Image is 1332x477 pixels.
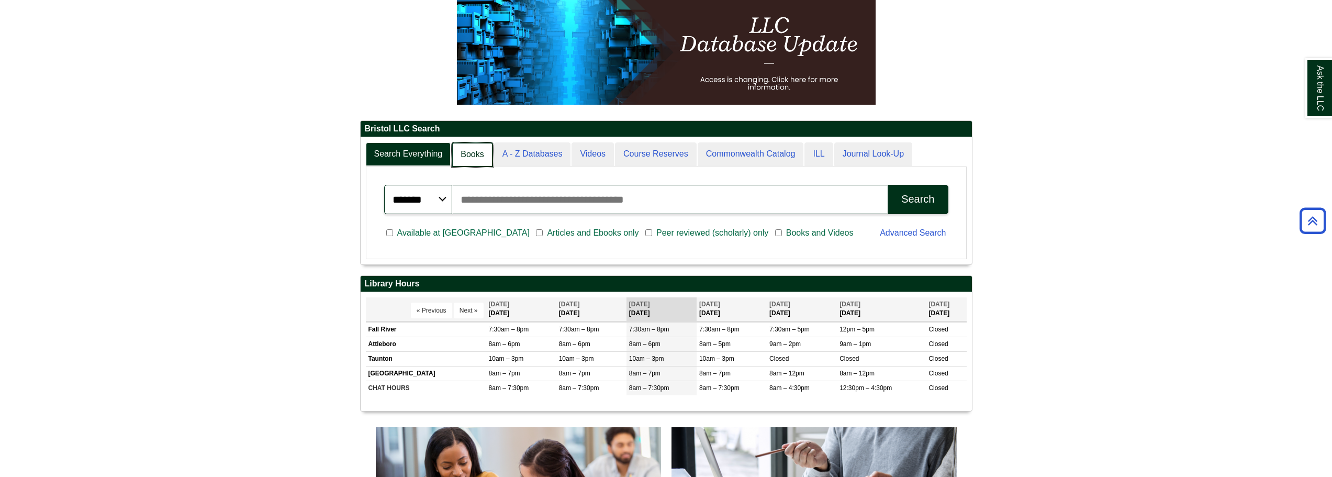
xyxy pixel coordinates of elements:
button: « Previous [411,303,452,318]
span: 10am – 3pm [559,355,594,362]
span: 8am – 6pm [629,340,661,348]
a: Videos [572,142,614,166]
span: Peer reviewed (scholarly) only [652,227,773,239]
th: [DATE] [697,297,767,321]
th: [DATE] [486,297,556,321]
button: Search [888,185,948,214]
span: Closed [928,384,948,392]
span: Articles and Ebooks only [543,227,643,239]
span: 12pm – 5pm [840,326,875,333]
span: 10am – 3pm [489,355,524,362]
h2: Bristol LLC Search [361,121,972,137]
span: [DATE] [840,301,860,308]
span: 7:30am – 5pm [769,326,810,333]
span: 12:30pm – 4:30pm [840,384,892,392]
div: Search [901,193,934,205]
span: 7:30am – 8pm [629,326,669,333]
span: 8am – 7:30pm [699,384,740,392]
span: [DATE] [559,301,580,308]
a: Back to Top [1296,214,1329,228]
input: Articles and Ebooks only [536,228,543,238]
input: Books and Videos [775,228,782,238]
th: [DATE] [837,297,926,321]
a: Books [452,142,492,167]
th: [DATE] [626,297,697,321]
span: 8am – 12pm [769,370,804,377]
th: [DATE] [767,297,837,321]
button: Next » [454,303,484,318]
span: [DATE] [769,301,790,308]
th: [DATE] [926,297,966,321]
span: [DATE] [489,301,510,308]
span: 10am – 3pm [629,355,664,362]
a: A - Z Databases [494,142,571,166]
span: Closed [928,355,948,362]
span: [DATE] [928,301,949,308]
a: Advanced Search [880,228,946,237]
span: 8am – 4:30pm [769,384,810,392]
td: CHAT HOURS [366,381,486,396]
a: Course Reserves [615,142,697,166]
span: Closed [769,355,789,362]
span: Available at [GEOGRAPHIC_DATA] [393,227,534,239]
td: [GEOGRAPHIC_DATA] [366,366,486,381]
span: 7:30am – 8pm [699,326,740,333]
td: Taunton [366,351,486,366]
span: [DATE] [699,301,720,308]
span: 8am – 5pm [699,340,731,348]
span: 8am – 12pm [840,370,875,377]
span: 8am – 6pm [559,340,590,348]
span: 8am – 7:30pm [489,384,529,392]
span: 8am – 7:30pm [559,384,599,392]
span: Closed [840,355,859,362]
span: 7:30am – 8pm [559,326,599,333]
a: ILL [804,142,833,166]
h2: Library Hours [361,276,972,292]
span: 9am – 2pm [769,340,801,348]
span: Closed [928,340,948,348]
span: 8am – 7pm [559,370,590,377]
span: 8am – 6pm [489,340,520,348]
span: 8am – 7pm [699,370,731,377]
input: Available at [GEOGRAPHIC_DATA] [386,228,393,238]
a: Journal Look-Up [834,142,912,166]
a: Search Everything [366,142,451,166]
span: 8am – 7:30pm [629,384,669,392]
span: 8am – 7pm [489,370,520,377]
span: 7:30am – 8pm [489,326,529,333]
a: Commonwealth Catalog [698,142,804,166]
span: Closed [928,370,948,377]
td: Attleboro [366,337,486,351]
th: [DATE] [556,297,626,321]
input: Peer reviewed (scholarly) only [645,228,652,238]
td: Fall River [366,322,486,337]
span: Closed [928,326,948,333]
span: 10am – 3pm [699,355,734,362]
span: Books and Videos [782,227,858,239]
span: 9am – 1pm [840,340,871,348]
span: 8am – 7pm [629,370,661,377]
span: [DATE] [629,301,650,308]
